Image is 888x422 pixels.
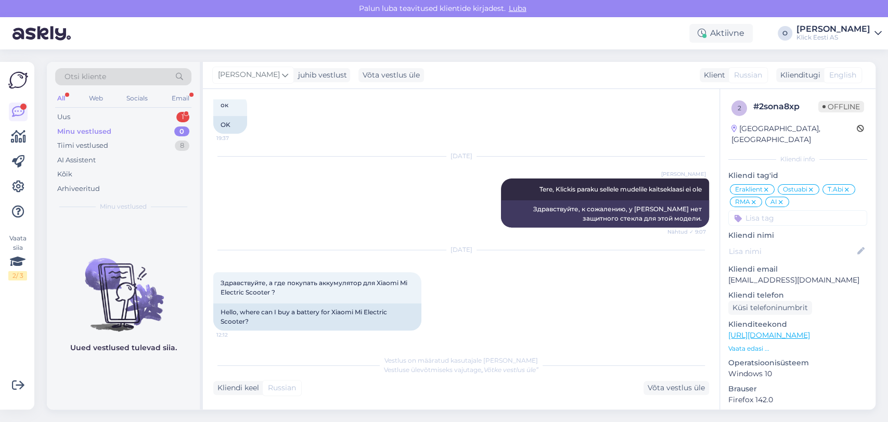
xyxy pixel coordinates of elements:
[728,275,867,286] p: [EMAIL_ADDRESS][DOMAIN_NAME]
[8,70,28,90] img: Askly Logo
[728,330,810,340] a: [URL][DOMAIN_NAME]
[176,112,189,122] div: 1
[218,69,280,81] span: [PERSON_NAME]
[216,134,255,142] span: 19:37
[100,202,147,211] span: Minu vestlused
[728,230,867,241] p: Kliendi nimi
[57,184,100,194] div: Arhiveeritud
[501,200,709,227] div: Здравствуйте, к сожалению, у [PERSON_NAME] нет защитного стекла для этой модели.
[268,382,296,393] span: Russian
[124,92,150,105] div: Socials
[221,101,228,109] span: ок
[700,70,725,81] div: Klient
[57,112,70,122] div: Uus
[753,100,818,113] div: # 2sona8xp
[384,366,538,374] span: Vestluse ülevõtmiseks vajutage
[175,140,189,151] div: 8
[728,383,867,394] p: Brauser
[358,68,424,82] div: Võta vestlus üle
[728,319,867,330] p: Klienditeekond
[728,170,867,181] p: Kliendi tag'id
[8,234,27,280] div: Vaata siia
[796,25,870,33] div: [PERSON_NAME]
[506,4,530,13] span: Luba
[735,186,763,193] span: Eraklient
[728,264,867,275] p: Kliendi email
[689,24,753,43] div: Aktiivne
[216,331,255,339] span: 12:12
[728,344,867,353] p: Vaata edasi ...
[213,303,421,330] div: Hello, where can I buy a battery for Xiaomi Mi Electric Scooter?
[796,33,870,42] div: Klick Eesti AS
[221,279,409,296] span: Здравствуйте, а где покупать аккумулятор для Xiaomi Mi Electric Scooter ?
[828,186,843,193] span: T.Abi
[783,186,807,193] span: Ostuabi
[170,92,191,105] div: Email
[734,70,762,81] span: Russian
[174,126,189,137] div: 0
[770,199,777,205] span: AI
[644,381,709,395] div: Võta vestlus üle
[8,271,27,280] div: 2 / 3
[728,368,867,379] p: Windows 10
[213,116,247,134] div: OK
[728,301,812,315] div: Küsi telefoninumbrit
[728,357,867,368] p: Operatsioonisüsteem
[57,155,96,165] div: AI Assistent
[294,70,347,81] div: juhib vestlust
[47,239,200,333] img: No chats
[735,199,750,205] span: RMA
[661,170,706,178] span: [PERSON_NAME]
[729,246,855,257] input: Lisa nimi
[731,123,857,145] div: [GEOGRAPHIC_DATA], [GEOGRAPHIC_DATA]
[829,70,856,81] span: English
[55,92,67,105] div: All
[213,245,709,254] div: [DATE]
[818,101,864,112] span: Offline
[87,92,105,105] div: Web
[728,155,867,164] div: Kliendi info
[57,169,72,180] div: Kõik
[778,26,792,41] div: O
[776,70,820,81] div: Klienditugi
[57,126,111,137] div: Minu vestlused
[728,210,867,226] input: Lisa tag
[796,25,882,42] a: [PERSON_NAME]Klick Eesti AS
[539,185,702,193] span: Tere, Klickis paraku sellele mudelile kaitseklaasi ei ole
[65,71,106,82] span: Otsi kliente
[481,366,538,374] i: „Võtke vestlus üle”
[728,394,867,405] p: Firefox 142.0
[213,151,709,161] div: [DATE]
[728,290,867,301] p: Kliendi telefon
[738,104,741,112] span: 2
[384,356,538,364] span: Vestlus on määratud kasutajale [PERSON_NAME]
[57,140,108,151] div: Tiimi vestlused
[70,342,177,353] p: Uued vestlused tulevad siia.
[213,382,259,393] div: Kliendi keel
[667,228,706,236] span: Nähtud ✓ 9:07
